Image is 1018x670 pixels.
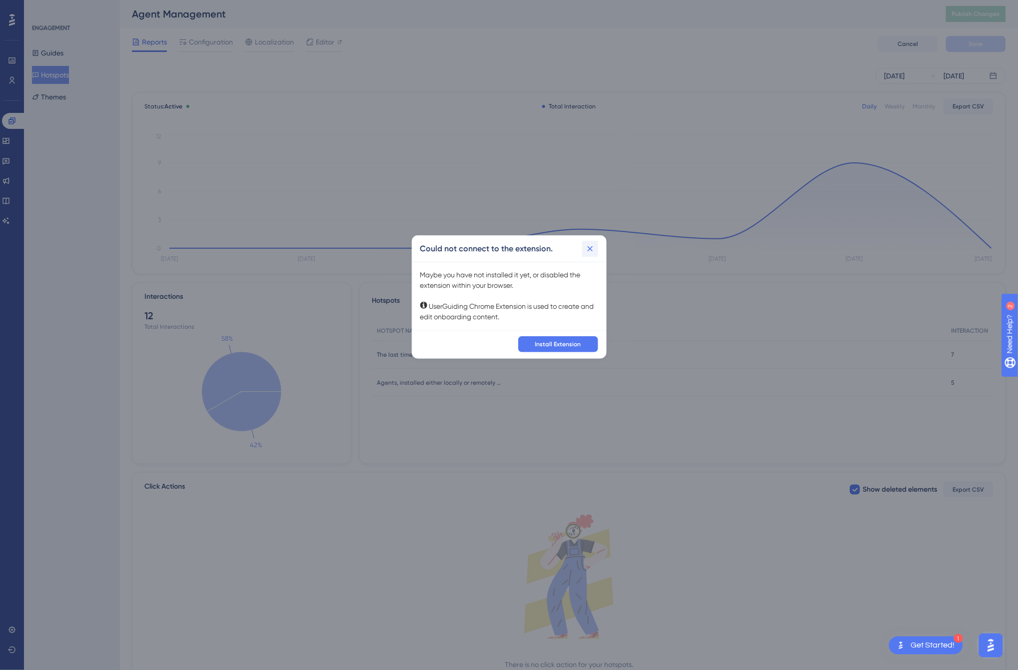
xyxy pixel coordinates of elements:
[535,340,581,348] span: Install Extension
[976,631,1006,661] iframe: UserGuiding AI Assistant Launcher
[23,2,62,14] span: Need Help?
[420,270,598,322] div: Maybe you have not installed it yet, or disabled the extension within your browser. UserGuiding C...
[69,5,72,13] div: 2
[911,640,955,651] div: Get Started!
[889,637,963,655] div: Open Get Started! checklist, remaining modules: 1
[895,640,907,652] img: launcher-image-alternative-text
[420,243,553,255] h2: Could not connect to the extension.
[954,634,963,643] div: 1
